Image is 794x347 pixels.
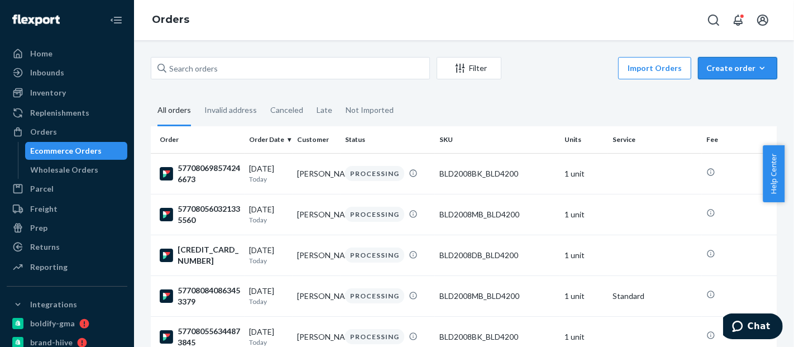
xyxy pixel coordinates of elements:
[437,63,501,74] div: Filter
[270,96,303,125] div: Canceled
[30,67,64,78] div: Inbounds
[752,9,774,31] button: Open account menu
[7,180,127,198] a: Parcel
[437,57,501,79] button: Filter
[143,4,198,36] ol: breadcrumbs
[249,286,288,306] div: [DATE]
[702,9,725,31] button: Open Search Box
[31,164,99,175] div: Wholesale Orders
[7,64,127,82] a: Inbounds
[160,285,240,307] div: 577080840863453379
[7,315,127,332] a: boldify-gma
[439,209,556,220] div: BLD2008MB_BLD4200
[249,163,288,184] div: [DATE]
[249,215,288,225] p: Today
[7,238,127,256] a: Returns
[30,299,77,310] div: Integrations
[560,194,608,235] td: 1 unit
[160,244,240,267] div: [CREDIT_CARD_NUMBER]
[618,57,691,79] button: Import Orders
[727,9,749,31] button: Open notifications
[30,262,68,273] div: Reporting
[249,174,288,184] p: Today
[249,297,288,306] p: Today
[608,126,702,153] th: Service
[30,222,47,234] div: Prep
[706,63,769,74] div: Create order
[345,248,404,263] div: PROCESSING
[30,318,75,329] div: boldify-gma
[435,126,560,153] th: SKU
[7,200,127,218] a: Freight
[249,326,288,347] div: [DATE]
[151,126,245,153] th: Order
[345,207,404,222] div: PROCESSING
[249,256,288,265] p: Today
[560,153,608,194] td: 1 unit
[723,313,783,341] iframe: Opens a widget where you can chat to one of our agents
[7,84,127,102] a: Inventory
[204,96,257,125] div: Invalid address
[7,123,127,141] a: Orders
[763,145,785,202] button: Help Center
[151,57,430,79] input: Search orders
[439,168,556,179] div: BLD2008BK_BLD4200
[160,203,240,226] div: 577080560321335560
[160,163,240,185] div: 577080698574246673
[157,96,191,126] div: All orders
[7,258,127,276] a: Reporting
[345,288,404,303] div: PROCESSING
[7,219,127,237] a: Prep
[30,107,89,118] div: Replenishments
[297,135,336,144] div: Customer
[293,235,341,275] td: [PERSON_NAME]
[249,204,288,225] div: [DATE]
[560,235,608,275] td: 1 unit
[560,126,608,153] th: Units
[317,96,332,125] div: Late
[439,331,556,343] div: BLD2008BK_BLD4200
[105,9,127,31] button: Close Navigation
[293,194,341,235] td: [PERSON_NAME]
[25,161,128,179] a: Wholesale Orders
[30,183,54,194] div: Parcel
[439,291,556,302] div: BLD2008MB_BLD4200
[245,126,293,153] th: Order Date
[613,291,697,302] p: Standard
[346,96,394,125] div: Not Imported
[7,296,127,313] button: Integrations
[30,126,57,137] div: Orders
[345,166,404,181] div: PROCESSING
[12,15,60,26] img: Flexport logo
[698,57,777,79] button: Create order
[293,275,341,316] td: [PERSON_NAME]
[30,241,60,253] div: Returns
[25,142,128,160] a: Ecommerce Orders
[702,126,777,153] th: Fee
[30,87,66,98] div: Inventory
[7,45,127,63] a: Home
[249,245,288,265] div: [DATE]
[249,338,288,347] p: Today
[152,13,189,26] a: Orders
[7,104,127,122] a: Replenishments
[31,145,102,156] div: Ecommerce Orders
[341,126,434,153] th: Status
[293,153,341,194] td: [PERSON_NAME]
[439,250,556,261] div: BLD2008DB_BLD4200
[560,275,608,316] td: 1 unit
[30,203,58,215] div: Freight
[30,48,52,59] div: Home
[345,329,404,344] div: PROCESSING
